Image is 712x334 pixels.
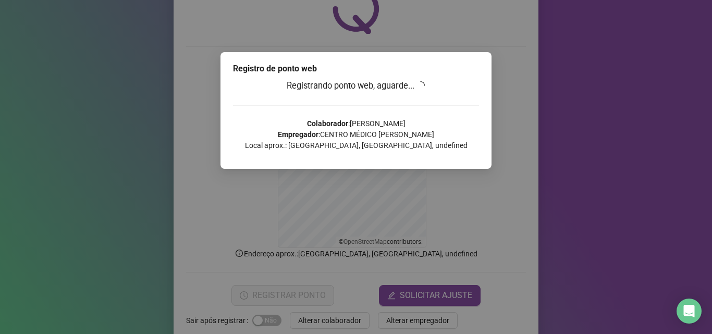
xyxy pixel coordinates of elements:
p: : [PERSON_NAME] : CENTRO MÉDICO [PERSON_NAME] Local aprox.: [GEOGRAPHIC_DATA], [GEOGRAPHIC_DATA],... [233,118,479,151]
strong: Colaborador [307,119,348,128]
strong: Empregador [278,130,318,139]
div: Registro de ponto web [233,63,479,75]
h3: Registrando ponto web, aguarde... [233,79,479,93]
div: Open Intercom Messenger [677,299,702,324]
span: loading [416,81,425,90]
